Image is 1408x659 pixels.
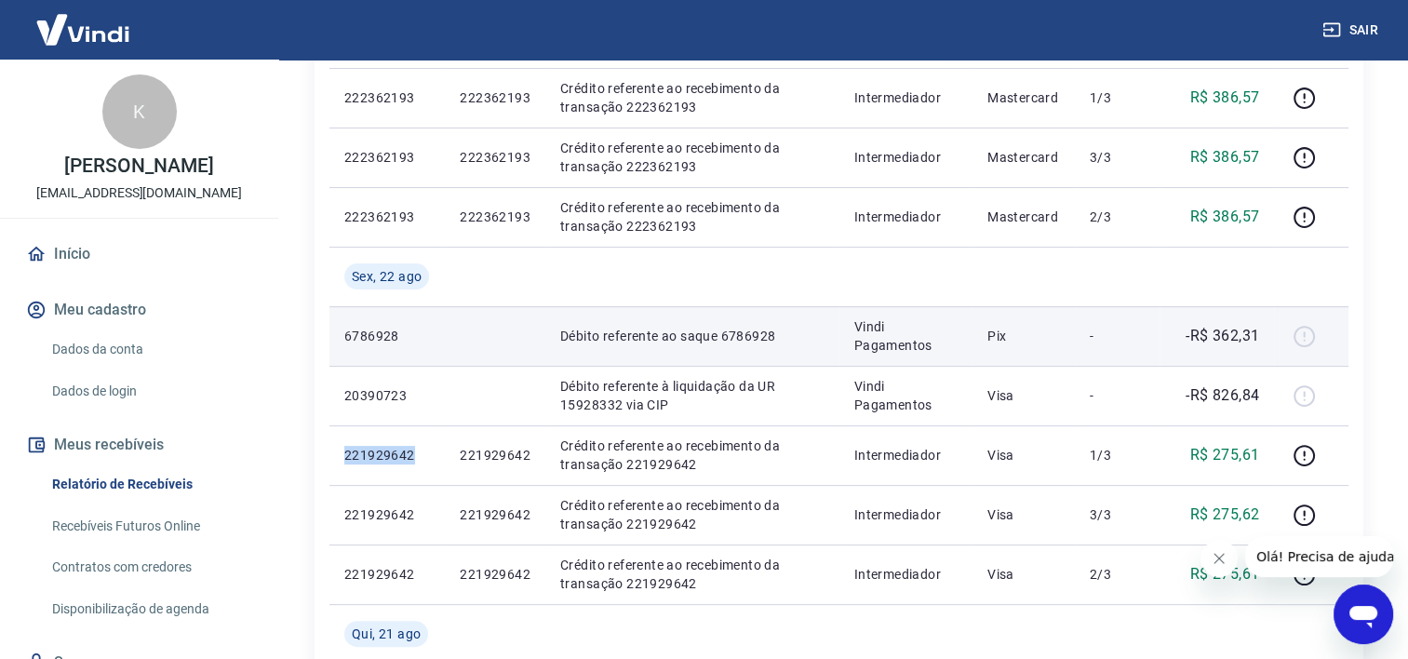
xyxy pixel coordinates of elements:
[460,446,530,464] p: 221929642
[560,377,825,414] p: Débito referente à liquidação da UR 15928332 via CIP
[854,505,958,524] p: Intermediador
[1190,444,1260,466] p: R$ 275,61
[560,327,825,345] p: Débito referente ao saque 6786928
[560,496,825,533] p: Crédito referente ao recebimento da transação 221929642
[45,590,256,628] a: Disponibilização de agenda
[344,446,430,464] p: 221929642
[1090,208,1145,226] p: 2/3
[344,148,430,167] p: 222362193
[45,372,256,410] a: Dados de login
[344,208,430,226] p: 222362193
[987,386,1060,405] p: Visa
[854,317,958,355] p: Vindi Pagamentos
[560,437,825,474] p: Crédito referente ao recebimento da transação 221929642
[1090,505,1145,524] p: 3/3
[987,446,1060,464] p: Visa
[1245,536,1393,577] iframe: Mensagem da empresa
[987,505,1060,524] p: Visa
[987,148,1060,167] p: Mastercard
[45,465,256,504] a: Relatório de Recebíveis
[344,565,430,584] p: 221929642
[854,565,958,584] p: Intermediador
[45,548,256,586] a: Contratos com credores
[344,386,430,405] p: 20390723
[1190,146,1260,168] p: R$ 386,57
[460,565,530,584] p: 221929642
[1319,13,1386,47] button: Sair
[45,507,256,545] a: Recebíveis Futuros Online
[1090,386,1145,405] p: -
[1090,446,1145,464] p: 1/3
[352,625,421,643] span: Qui, 21 ago
[460,148,530,167] p: 222362193
[22,1,143,58] img: Vindi
[1090,88,1145,107] p: 1/3
[1090,148,1145,167] p: 3/3
[102,74,177,149] div: K
[344,88,430,107] p: 222362193
[11,13,156,28] span: Olá! Precisa de ajuda?
[1190,504,1260,526] p: R$ 275,62
[560,556,825,593] p: Crédito referente ao recebimento da transação 221929642
[560,139,825,176] p: Crédito referente ao recebimento da transação 222362193
[987,327,1060,345] p: Pix
[854,148,958,167] p: Intermediador
[987,565,1060,584] p: Visa
[460,88,530,107] p: 222362193
[560,79,825,116] p: Crédito referente ao recebimento da transação 222362193
[987,88,1060,107] p: Mastercard
[560,198,825,235] p: Crédito referente ao recebimento da transação 222362193
[1190,87,1260,109] p: R$ 386,57
[854,208,958,226] p: Intermediador
[22,234,256,275] a: Início
[22,289,256,330] button: Meu cadastro
[1090,327,1145,345] p: -
[854,88,958,107] p: Intermediador
[1200,540,1238,577] iframe: Fechar mensagem
[854,446,958,464] p: Intermediador
[36,183,242,203] p: [EMAIL_ADDRESS][DOMAIN_NAME]
[1186,325,1259,347] p: -R$ 362,31
[460,505,530,524] p: 221929642
[1090,565,1145,584] p: 2/3
[1334,585,1393,644] iframe: Botão para abrir a janela de mensagens
[344,327,430,345] p: 6786928
[45,330,256,369] a: Dados da conta
[1190,563,1260,585] p: R$ 275,61
[64,156,213,176] p: [PERSON_NAME]
[854,377,958,414] p: Vindi Pagamentos
[352,267,422,286] span: Sex, 22 ago
[460,208,530,226] p: 222362193
[1190,206,1260,228] p: R$ 386,57
[22,424,256,465] button: Meus recebíveis
[344,505,430,524] p: 221929642
[1186,384,1259,407] p: -R$ 826,84
[987,208,1060,226] p: Mastercard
